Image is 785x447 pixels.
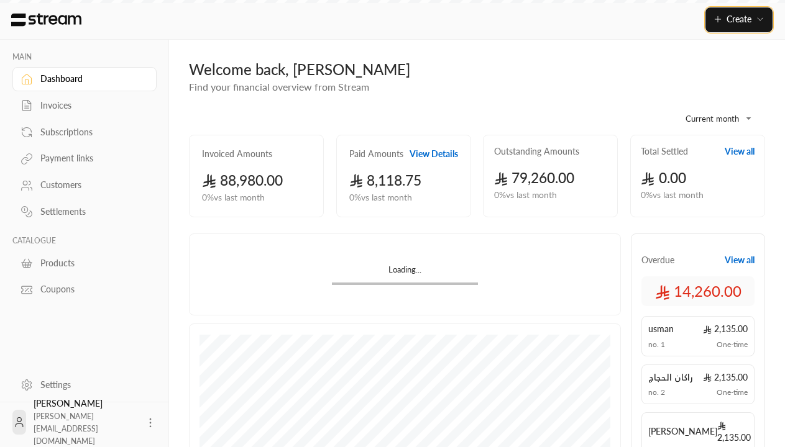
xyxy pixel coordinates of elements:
div: Customers [40,179,141,191]
a: Settlements [12,200,157,224]
img: Logo [10,13,83,27]
span: no. 2 [648,387,665,397]
span: 14,260.00 [655,281,741,301]
h2: Invoiced Amounts [202,148,272,160]
div: Invoices [40,99,141,112]
span: 8,118.75 [349,172,422,189]
span: 0 % vs last month [641,189,704,202]
span: 2,135.00 [703,371,748,384]
div: Payment links [40,152,141,165]
h2: Total Settled [641,145,688,158]
span: 79,260.00 [494,169,575,186]
div: Loading... [332,264,478,282]
span: [PERSON_NAME] [648,425,717,438]
div: Welcome back, [PERSON_NAME] [189,60,765,79]
span: usman [648,323,674,335]
a: Settings [12,372,157,397]
a: Payment links [12,147,157,171]
span: [PERSON_NAME][EMAIL_ADDRESS][DOMAIN_NAME] [34,412,98,446]
a: Products [12,251,157,275]
div: Dashboard [40,73,141,85]
span: Overdue [641,254,674,266]
span: راكان الحجاج [648,371,693,384]
div: Subscriptions [40,126,141,138]
span: no. 1 [648,340,665,350]
span: 0.00 [641,169,686,186]
button: View all [725,145,755,158]
button: View Details [410,148,458,160]
div: Coupons [40,283,141,296]
span: One-time [717,387,748,397]
span: 2,135.00 [717,419,751,444]
h2: Outstanding Amounts [494,145,579,158]
button: View all [725,254,755,266]
div: Products [40,257,141,269]
div: Settlements [40,205,141,218]
p: MAIN [12,52,157,62]
span: Create [727,14,751,24]
p: CATALOGUE [12,236,157,246]
a: Subscriptions [12,120,157,144]
span: 2,135.00 [703,323,748,335]
a: Customers [12,173,157,197]
h2: Paid Amounts [349,148,403,160]
div: [PERSON_NAME] [34,397,137,447]
button: Create [705,7,773,32]
a: Dashboard [12,67,157,91]
a: Coupons [12,278,157,302]
span: 0 % vs last month [349,191,412,204]
a: Invoices [12,94,157,118]
span: Find your financial overview from Stream [189,81,369,93]
span: 0 % vs last month [202,191,265,204]
span: 0 % vs last month [494,189,557,202]
div: Settings [40,379,141,391]
span: One-time [717,340,748,350]
span: 88,980.00 [202,172,283,189]
div: Current month [666,102,759,135]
